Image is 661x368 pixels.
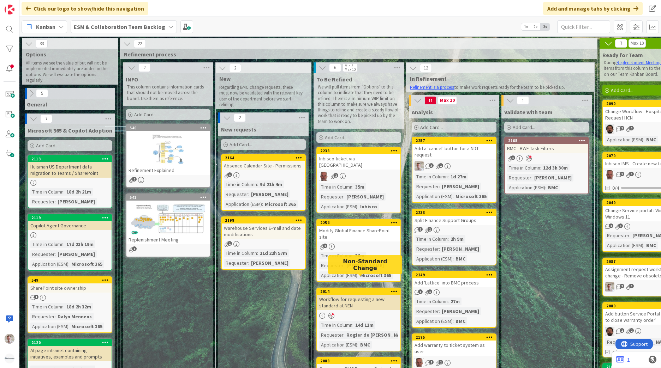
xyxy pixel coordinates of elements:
div: Warehouse Services E-mail and date modifications [222,223,305,239]
div: Application (ESM) [319,203,357,210]
div: Microsoft 365 [70,323,104,330]
span: 2 [229,64,241,72]
span: 6 [329,63,341,72]
span: : [453,255,454,263]
div: 27m [449,298,461,305]
span: 1 [618,223,623,228]
span: 1/2 [612,349,619,356]
span: : [64,303,65,311]
div: 549 [28,277,112,283]
div: 35m [353,183,366,191]
div: 542 [126,194,210,201]
span: 2 [234,114,246,122]
div: 2249 [412,272,496,278]
div: 2257 [412,137,496,144]
div: Time in Column [30,188,64,196]
span: 11 [424,96,436,105]
div: Max 10 [345,68,356,71]
div: Requester [319,193,344,201]
div: 542Replenishment Meeting [126,194,210,244]
div: Add warranty to ticket system as user [412,341,496,356]
div: Modify Global Finance SharePoint site [317,226,400,241]
p: We will pull items from "Options" to this column to indicate that they need to be refined. There ... [318,84,400,124]
div: Requester [605,232,630,239]
div: Application (ESM) [605,241,643,249]
span: : [448,298,449,305]
span: 12 [420,64,432,72]
span: : [69,260,70,268]
img: AC [605,327,614,336]
div: 2h 9m [449,235,465,243]
span: Add Card... [513,124,535,130]
div: 2249 [416,272,496,277]
div: HB [317,172,400,181]
span: Add Card... [420,124,443,130]
span: : [357,341,358,349]
span: 7 [40,115,52,123]
div: Microsoft 365 [358,271,393,279]
div: Split Finance Support Groups [412,216,496,225]
span: 1 [418,289,423,294]
div: 18d 2h 21m [65,188,93,196]
span: 1 [439,360,443,364]
div: Add and manage tabs by clicking [543,2,643,15]
div: Time in Column [319,183,352,191]
span: : [643,136,644,143]
div: Application (ESM) [415,255,453,263]
div: Requester [30,313,55,320]
span: 1 [227,241,232,246]
span: : [69,323,70,330]
span: To Be Refined [316,76,352,83]
div: Application (ESM) [319,341,357,349]
div: 36m [353,252,366,259]
div: BMC [644,136,658,143]
div: Copilot Agent Governance [28,221,112,230]
div: Inbisco [358,203,379,210]
div: Replenishment Meeting [126,235,210,244]
div: 2254 [320,220,400,225]
img: HB [605,170,614,179]
div: 2120AI page intranet containing initiatives, examples and prompts [28,339,112,361]
span: Support [15,1,32,10]
span: 1 [323,244,327,248]
a: 1 [616,355,630,364]
div: 1d 27m [449,173,468,180]
span: 2 [620,126,624,130]
span: 1 [629,284,634,288]
span: 2 [132,177,137,182]
div: Min 3 [345,64,353,68]
p: This column contains information cards that should not be moved across the board. Use them as ref... [127,84,209,102]
span: : [448,173,449,180]
span: 1 [620,172,624,176]
span: : [453,317,454,325]
div: [PERSON_NAME] [249,259,290,267]
span: : [248,190,249,198]
span: New requests [221,126,256,133]
div: 2165 [508,138,588,143]
div: 2238Inbisco ticket via [GEOGRAPHIC_DATA] [317,148,400,170]
div: BMC - BWF Task Filters [505,144,588,153]
div: 2119Copilot Agent Governance [28,215,112,230]
span: 1 [227,172,232,177]
div: Time in Column [415,298,448,305]
span: 2 [620,284,624,288]
span: 1 [428,289,432,294]
div: [PERSON_NAME] [56,198,97,206]
div: Application (ESM) [507,184,545,191]
div: Inbisco ticket via [GEOGRAPHIC_DATA] [317,154,400,170]
span: 1 [418,227,423,232]
span: 2 [629,328,634,333]
div: Dalyn Mennens [56,313,94,320]
span: : [352,321,353,329]
span: : [439,183,440,190]
div: Requester [319,262,344,269]
span: : [643,241,644,249]
span: : [453,192,454,200]
span: 2 [620,328,624,333]
span: 0/4 [612,184,619,192]
div: 2233Split Finance Support Groups [412,209,496,225]
span: Add Card... [230,141,252,148]
span: 3 [429,163,434,168]
span: Options [26,51,109,58]
span: : [55,198,56,206]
